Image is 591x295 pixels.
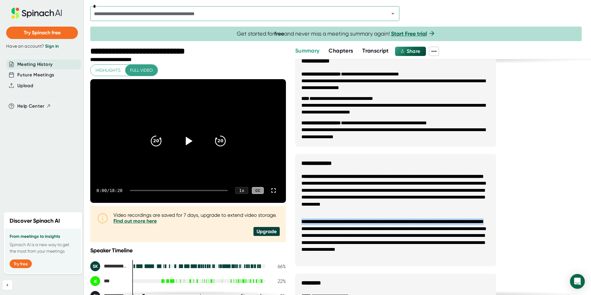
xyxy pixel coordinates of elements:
[391,30,427,37] a: Start Free trial
[329,47,353,54] span: Chapters
[17,82,33,89] button: Upload
[6,44,78,49] div: Have an account?
[90,261,100,271] div: SK
[362,47,389,54] span: Transcript
[329,47,353,55] button: Chapters
[235,187,248,194] div: 1 x
[17,103,45,110] span: Help Center
[10,242,76,254] p: Spinach AI is a new way to get the most from your meetings
[270,263,286,269] div: 66 %
[270,278,286,284] div: 22 %
[252,187,264,194] div: CC
[24,30,61,36] span: Try Spinach free
[45,44,59,49] a: Sign in
[90,261,127,271] div: Schoenhofen, Kenneth
[113,212,280,224] div: Video recordings are saved for 7 days, upgrade to extend video storage.
[237,30,436,37] span: Get started for and never miss a meeting summary again!
[96,188,122,193] div: 0:00 / 18:20
[6,27,78,39] button: Try Spinach free
[295,47,319,54] span: Summary
[17,103,51,110] button: Help Center
[2,280,12,290] button: Collapse sidebar
[395,47,426,56] button: Share
[10,259,32,268] button: Try free
[90,276,100,286] div: d
[130,66,153,74] span: Full video
[17,71,54,79] button: Future Meetings
[125,65,158,76] button: Full video
[10,217,60,225] h2: Discover Spinach AI
[389,9,397,18] button: Open
[113,218,157,224] a: Find out more here
[17,61,53,68] button: Meeting History
[10,234,76,239] h3: From meetings to insights
[90,247,286,254] div: Speaker Timeline
[91,65,125,76] button: Highlights
[274,30,284,37] b: free
[90,276,127,286] div: dan
[295,47,319,55] button: Summary
[96,66,121,74] span: Highlights
[407,48,420,54] span: Share
[570,274,585,289] div: Open Intercom Messenger
[362,47,389,55] button: Transcript
[253,227,280,236] div: Upgrade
